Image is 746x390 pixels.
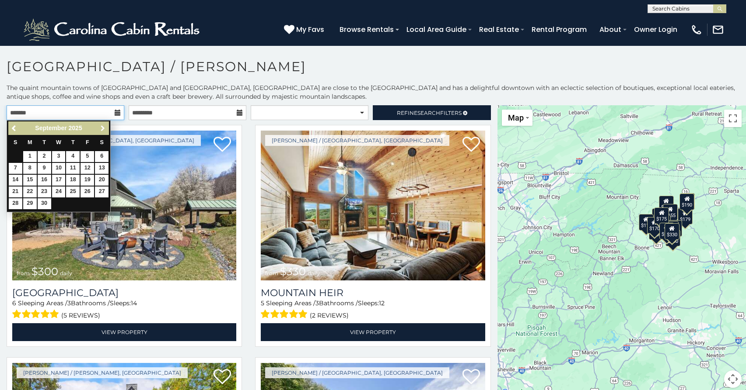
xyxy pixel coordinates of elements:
a: Add to favorites [462,136,480,154]
a: Add to favorites [462,368,480,387]
a: Mountain Heir from $330 daily [261,131,485,280]
a: 11 [66,163,80,174]
img: mail-regular-white.png [712,24,724,36]
a: About [595,22,626,37]
button: Map camera controls [724,370,742,388]
span: Monday [28,139,32,145]
a: 21 [9,186,22,197]
a: Add to favorites [214,368,231,387]
a: 24 [52,186,66,197]
span: Map [508,113,524,122]
a: [GEOGRAPHIC_DATA] [12,287,236,299]
div: $250 [679,193,694,209]
span: $330 [280,265,306,278]
span: daily [60,270,72,276]
a: [PERSON_NAME] / [PERSON_NAME], [GEOGRAPHIC_DATA] [17,367,188,378]
span: Refine Filters [397,110,462,116]
a: Owner Login [630,22,682,37]
span: Previous [11,125,18,132]
button: Change map style [502,110,532,126]
button: Toggle fullscreen view [724,110,742,127]
div: $160 [665,230,680,246]
span: Saturday [100,139,104,145]
img: White-1-2.png [22,17,203,43]
span: (2 reviews) [310,310,349,321]
a: 9 [38,163,51,174]
span: Search [417,110,440,116]
img: Mountain Heir [261,131,485,280]
span: Friday [86,139,89,145]
a: 20 [95,175,109,186]
div: $110 [639,214,654,231]
span: (5 reviews) [61,310,100,321]
span: 3 [67,299,71,307]
a: Rental Program [527,22,591,37]
a: 15 [23,175,37,186]
a: RefineSearchFilters [373,105,490,120]
a: [PERSON_NAME] / [GEOGRAPHIC_DATA], [GEOGRAPHIC_DATA] [265,135,449,146]
div: Sleeping Areas / Bathrooms / Sleeps: [261,299,485,321]
span: 14 [131,299,137,307]
a: Previous [9,123,20,134]
a: [PERSON_NAME] / [GEOGRAPHIC_DATA], [GEOGRAPHIC_DATA] [265,367,449,378]
a: 6 [95,151,109,162]
span: 5 [261,299,264,307]
a: 22 [23,186,37,197]
div: $190 [659,222,674,239]
a: 2 [38,151,51,162]
a: 30 [38,198,51,209]
span: My Favs [296,24,324,35]
span: from [265,270,278,276]
div: $155 [662,204,677,221]
div: $170 [647,217,662,233]
a: View Property [261,323,485,341]
a: 10 [52,163,66,174]
a: 17 [52,175,66,186]
a: 13 [95,163,109,174]
span: 12 [379,299,385,307]
div: $190 [679,193,694,210]
a: 14 [9,175,22,186]
a: 27 [95,186,109,197]
a: My Favs [284,24,326,35]
span: Wednesday [56,139,61,145]
h3: Bluff View Farm [12,287,236,299]
a: Real Estate [475,22,523,37]
div: $179 [678,207,693,224]
a: 3 [52,151,66,162]
img: phone-regular-white.png [690,24,703,36]
span: 2025 [69,124,82,131]
a: 23 [38,186,51,197]
a: 1 [23,151,37,162]
div: $170 [663,221,678,237]
img: Bluff View Farm [12,131,236,280]
a: 26 [81,186,94,197]
div: $330 [664,223,679,240]
span: 6 [12,299,16,307]
a: 4 [66,151,80,162]
div: $300 [658,195,673,212]
a: 5 [81,151,94,162]
span: from [17,270,30,276]
a: 16 [38,175,51,186]
a: Next [97,123,108,134]
div: $180 [667,220,682,237]
span: Tuesday [42,139,46,145]
span: $300 [32,265,58,278]
div: $175 [654,207,669,224]
a: 25 [66,186,80,197]
div: $200 [649,223,664,239]
div: Sleeping Areas / Bathrooms / Sleeps: [12,299,236,321]
span: Thursday [71,139,75,145]
span: 3 [315,299,319,307]
a: 28 [9,198,22,209]
a: Browse Rentals [335,22,398,37]
a: Mountain Heir [261,287,485,299]
span: Next [99,125,106,132]
a: 29 [23,198,37,209]
a: 18 [66,175,80,186]
a: Bluff View Farm from $300 daily [12,131,236,280]
span: Sunday [14,139,17,145]
a: 19 [81,175,94,186]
